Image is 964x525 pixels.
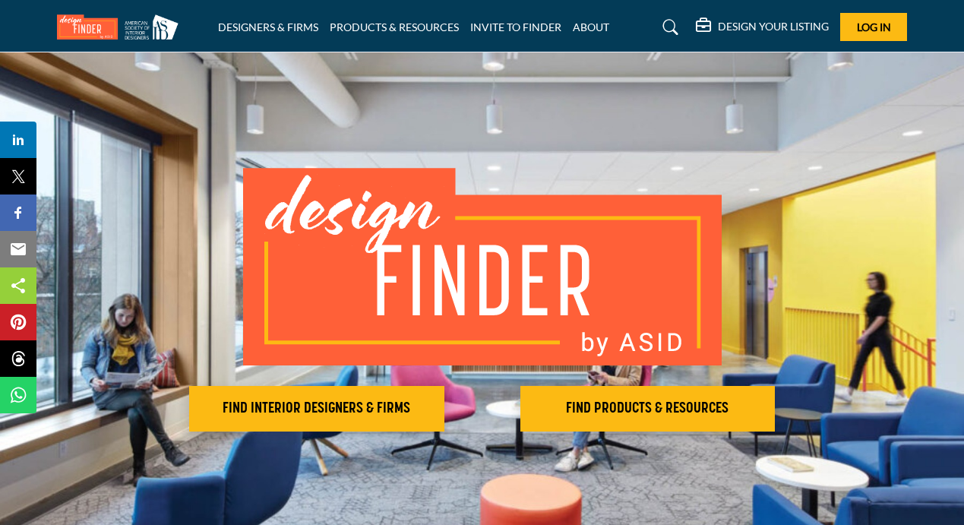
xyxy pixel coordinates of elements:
button: Log In [840,13,907,41]
a: DESIGNERS & FIRMS [218,21,318,33]
h2: FIND PRODUCTS & RESOURCES [525,400,771,418]
div: DESIGN YOUR LISTING [696,18,829,36]
a: ABOUT [573,21,609,33]
img: image [243,168,722,365]
a: INVITE TO FINDER [470,21,561,33]
h5: DESIGN YOUR LISTING [718,20,829,33]
span: Log In [857,21,891,33]
button: FIND PRODUCTS & RESOURCES [520,386,776,432]
img: Site Logo [57,14,186,40]
h2: FIND INTERIOR DESIGNERS & FIRMS [194,400,440,418]
a: PRODUCTS & RESOURCES [330,21,459,33]
button: FIND INTERIOR DESIGNERS & FIRMS [189,386,444,432]
a: Search [648,15,688,40]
